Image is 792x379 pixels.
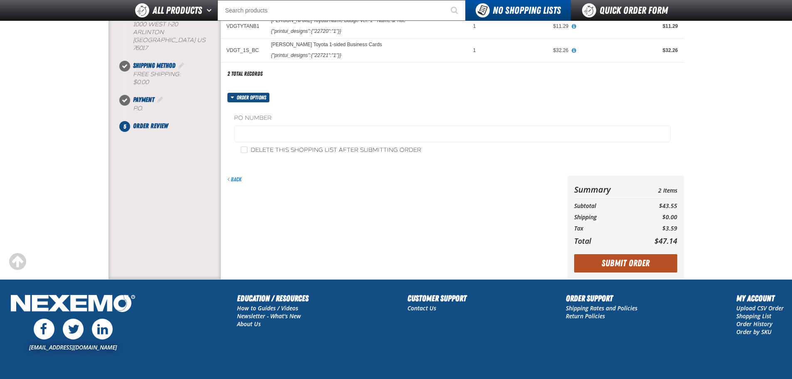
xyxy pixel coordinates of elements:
th: Shipping [574,212,638,223]
span: Order options [237,93,269,102]
a: Shipping Rates and Policies [566,304,637,312]
a: Edit Payment [156,96,164,104]
button: Order options [227,93,270,102]
h2: Education / Resources [237,292,308,305]
img: Nexemo Logo [8,292,138,317]
li: Order Review. Step 5 of 5. Not Completed [125,121,221,131]
a: Back [227,176,242,183]
div: {"printui_designs":{"22720":"1"}} [271,28,341,35]
th: Subtotal [574,201,638,212]
div: $11.29 [580,23,678,30]
div: P.O. [133,105,221,113]
div: $32.26 [580,47,678,54]
div: Free Shipping: [133,71,221,87]
div: Scroll to the top [8,253,27,271]
div: 2 total records [227,70,263,78]
button: View All Prices for Vandergriff Toyota 1-sided Business Cards [568,47,579,54]
th: Total [574,234,638,248]
a: Order by SKU [736,328,772,336]
th: Tax [574,223,638,234]
td: $43.55 [637,201,677,212]
div: $32.26 [487,47,568,54]
h2: Order Support [566,292,637,305]
input: Delete this shopping list after submitting order [241,146,247,153]
button: Submit Order [574,254,677,272]
span: Shipping Method [133,62,175,69]
a: [EMAIL_ADDRESS][DOMAIN_NAME] [29,343,117,351]
td: $0.00 [637,212,677,223]
td: $3.59 [637,223,677,234]
a: Upload CSV Order [736,304,784,312]
strong: $0.00 [133,79,149,86]
label: PO Number [234,114,671,122]
a: How to Guides / Videos [237,304,298,312]
bdo: 76017 [133,45,148,52]
div: {"printui_designs":{"22721":"1"}} [271,52,341,59]
a: Newsletter - What's New [237,312,301,320]
span: 1 [473,23,476,29]
a: About Us [237,320,261,328]
span: 5 [119,121,130,132]
li: Shipping Method. Step 3 of 5. Completed [125,61,221,95]
a: [PERSON_NAME] Toyota 1-sided Business Cards [271,42,382,48]
span: [GEOGRAPHIC_DATA] [133,37,195,44]
li: Shipping Information. Step 2 of 5. Completed [125,3,221,60]
td: 2 Items [637,182,677,197]
span: ARLINTON [133,29,164,36]
div: $11.29 [487,23,568,30]
span: $47.14 [654,236,677,246]
span: 1000 West I-20 [133,21,178,28]
a: Edit Shipping Method [177,62,185,69]
label: Delete this shopping list after submitting order [241,146,421,154]
h2: My Account [736,292,784,305]
th: Summary [574,182,638,197]
a: Return Policies [566,312,605,320]
a: Order History [736,320,772,328]
td: VDGT_1S_BC [221,38,265,62]
span: No Shopping Lists [493,5,561,16]
a: [PERSON_NAME] Toyota Name Badge Ver. 1 - Name & Title [271,18,406,24]
span: 1 [473,47,476,53]
span: US [197,37,205,44]
h2: Customer Support [407,292,466,305]
a: Contact Us [407,304,436,312]
span: Order Review [133,122,168,130]
span: All Products [153,3,202,18]
td: VDGTYTANB1 [221,15,265,38]
li: Payment. Step 4 of 5. Completed [125,95,221,121]
button: View All Prices for Vandergriff Toyota Name Badge Ver. 1 - Name & Title [568,23,579,30]
a: Shopping List [736,312,771,320]
span: Payment [133,96,154,104]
